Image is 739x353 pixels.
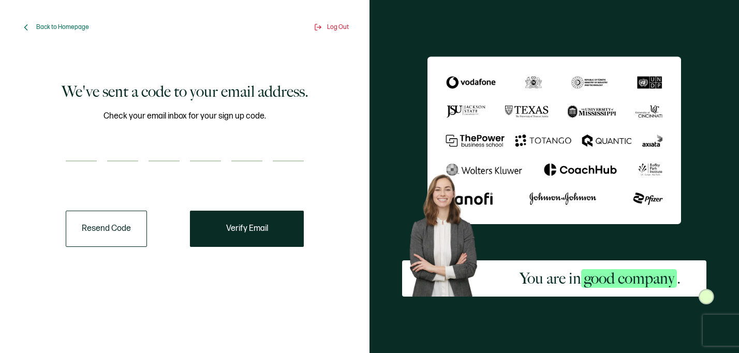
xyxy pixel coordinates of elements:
button: Resend Code [66,211,147,247]
span: Log Out [327,23,349,31]
img: Sertifier We've sent a code to your email address. [427,56,682,224]
h1: We've sent a code to your email address. [62,81,308,102]
button: Verify Email [190,211,304,247]
span: Verify Email [226,225,268,233]
h2: You are in . [520,268,681,289]
span: Back to Homepage [36,23,89,31]
span: good company [581,269,677,288]
span: Check your email inbox for your sign up code. [104,110,266,123]
img: Sertifier Signup [699,289,714,304]
img: Sertifier Signup - You are in <span class="strong-h">good company</span>. Hero [402,168,494,297]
